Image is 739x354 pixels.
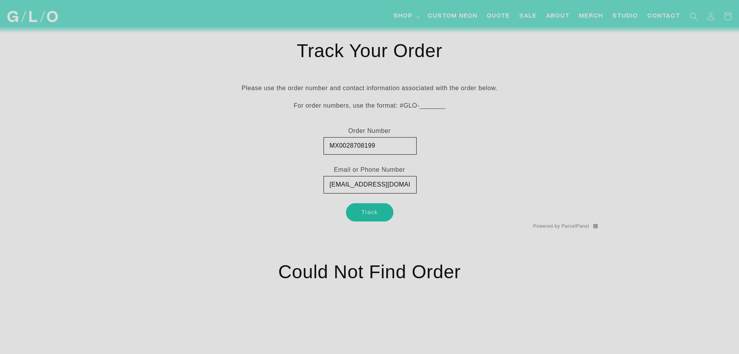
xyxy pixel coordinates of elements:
[389,8,423,25] summary: Shop
[685,8,702,25] summary: Search
[5,8,61,25] a: GLO Studio
[579,12,603,21] span: Merch
[599,245,739,354] iframe: Chat Widget
[608,8,643,25] a: Studio
[482,8,515,25] a: Quote
[542,8,575,25] a: About
[423,8,482,25] a: Custom Neon
[515,8,542,25] a: SALE
[647,12,680,21] span: Contact
[487,12,510,21] span: Quote
[591,225,592,228] img: line
[428,12,478,21] span: Custom Neon
[142,100,598,112] p: For order numbers, use the format: #GLO-_______
[334,166,405,173] span: Email or Phone Number
[346,203,393,221] button: Track
[7,11,58,22] img: GLO Studio
[519,12,537,21] span: SALE
[546,12,570,21] span: About
[394,12,413,21] span: Shop
[142,39,598,63] h1: Track Your Order
[533,223,589,229] a: Powered by ParcelPanel
[575,8,608,25] a: Merch
[643,8,685,25] a: Contact
[142,75,598,126] div: Please use the order number and contact information associated with the order below.
[613,12,638,21] span: Studio
[142,253,598,291] h1: Could Not Find Order
[348,127,391,134] span: Order Number
[593,224,598,228] img: channelwill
